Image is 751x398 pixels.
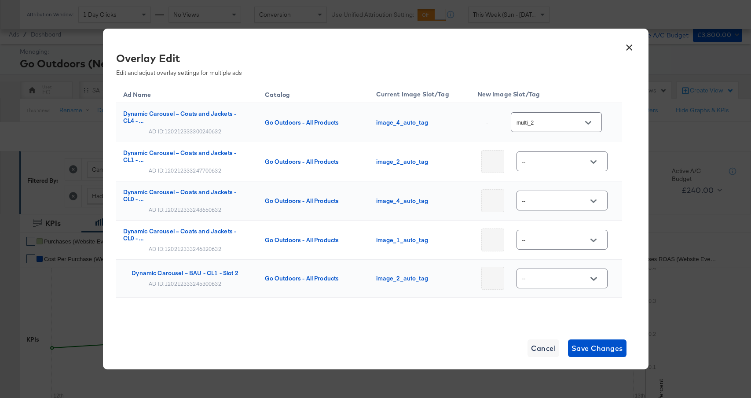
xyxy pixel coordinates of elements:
[123,110,247,124] div: Dynamic Carousel – Coats and Jackets - CL4 - ...
[116,51,615,77] div: Edit and adjust overlay settings for multiple ads
[265,197,359,204] div: Go Outdoors - All Products
[376,158,460,165] div: image_2_auto_tag
[149,128,221,135] div: AD ID: 120212333300240632
[149,280,221,287] div: AD ID: 120212333245300632
[587,155,600,169] button: Open
[123,188,247,203] div: Dynamic Carousel – Coats and Jackets - CL0 - ...
[265,236,359,243] div: Go Outdoors - All Products
[149,245,221,252] div: AD ID: 120212333246820632
[587,195,600,208] button: Open
[582,116,595,129] button: Open
[265,275,359,282] div: Go Outdoors - All Products
[123,228,247,242] div: Dynamic Carousel – Coats and Jackets - CL0 - ...
[265,91,302,99] span: Catalog
[116,51,615,66] div: Overlay Edit
[369,83,470,103] th: Current Image Slot/Tag
[587,234,600,247] button: Open
[622,37,637,53] button: ×
[571,342,623,354] span: Save Changes
[149,206,221,213] div: AD ID: 120212333248650632
[568,339,626,357] button: Save Changes
[123,91,163,99] span: Ad Name
[132,269,238,276] div: Dynamic Carousel – BAU - CL1 - Slot 2
[528,339,559,357] button: Cancel
[376,119,460,126] div: image_4_auto_tag
[531,342,556,354] span: Cancel
[470,83,622,103] th: New Image Slot/Tag
[123,149,247,163] div: Dynamic Carousel – Coats and Jackets - CL1 - ...
[376,275,460,282] div: image_2_auto_tag
[265,158,359,165] div: Go Outdoors - All Products
[376,236,460,243] div: image_1_auto_tag
[265,119,359,126] div: Go Outdoors - All Products
[587,272,600,285] button: Open
[149,167,221,174] div: AD ID: 120212333247700632
[376,197,460,204] div: image_4_auto_tag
